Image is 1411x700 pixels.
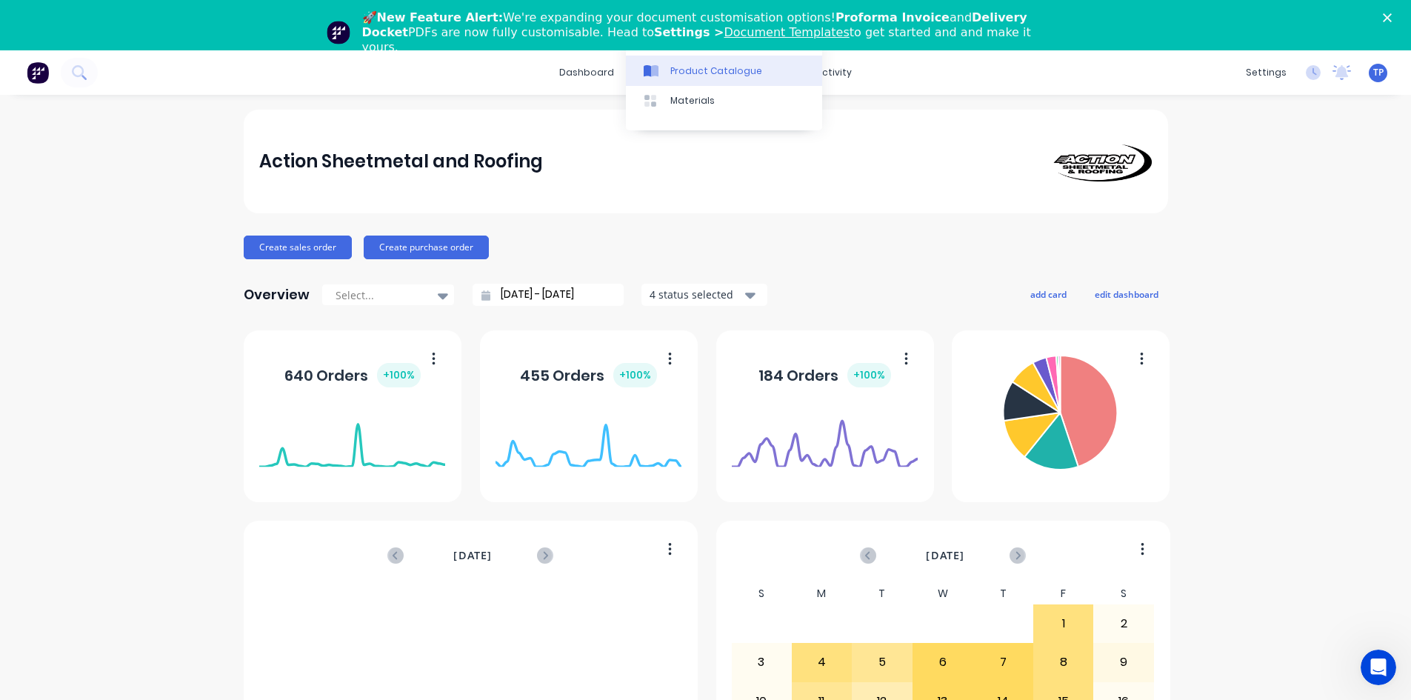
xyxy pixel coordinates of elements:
div: + 100 % [377,363,421,387]
div: Product Catalogue [670,64,762,78]
button: 4 status selected [641,284,767,306]
div: 8 [1034,644,1093,681]
div: 5 [853,644,912,681]
div: S [1093,583,1154,604]
button: edit dashboard [1085,284,1168,304]
div: 3 [732,644,791,681]
div: W [913,583,973,604]
span: [DATE] [453,547,492,564]
div: T [973,583,1033,604]
div: Materials [670,94,715,107]
span: TP [1373,66,1384,79]
a: Document Templates [724,25,849,39]
div: 2 [1094,605,1153,642]
div: 4 [793,644,852,681]
div: M [792,583,853,604]
div: 455 Orders [520,363,657,387]
div: S [731,583,792,604]
div: 6 [913,644,973,681]
div: productivity [787,61,859,84]
div: Overview [244,280,310,310]
a: Product Catalogue [626,56,822,85]
div: 184 Orders [758,363,891,387]
div: F [1033,583,1094,604]
div: 7 [973,644,1033,681]
b: Settings > [654,25,850,39]
img: Factory [27,61,49,84]
div: 4 status selected [650,287,743,302]
button: Create sales order [244,236,352,259]
div: + 100 % [613,363,657,387]
div: 640 Orders [284,363,421,387]
button: add card [1021,284,1076,304]
div: 🚀 We're expanding your document customisation options! and PDFs are now fully customisable. Head ... [362,10,1061,55]
div: settings [1238,61,1294,84]
div: 9 [1094,644,1153,681]
img: Action Sheetmetal and Roofing [1048,141,1152,181]
a: dashboard [552,61,621,84]
img: Profile image for Team [327,21,350,44]
div: products [621,61,679,84]
div: + 100 % [847,363,891,387]
div: Action Sheetmetal and Roofing [259,147,543,176]
button: Create purchase order [364,236,489,259]
div: T [852,583,913,604]
b: Proforma Invoice [835,10,950,24]
div: 1 [1034,605,1093,642]
a: Materials [626,86,822,116]
b: Delivery Docket [362,10,1027,39]
div: Close [1383,13,1398,22]
b: New Feature Alert: [377,10,504,24]
span: [DATE] [926,547,964,564]
iframe: Intercom live chat [1361,650,1396,685]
